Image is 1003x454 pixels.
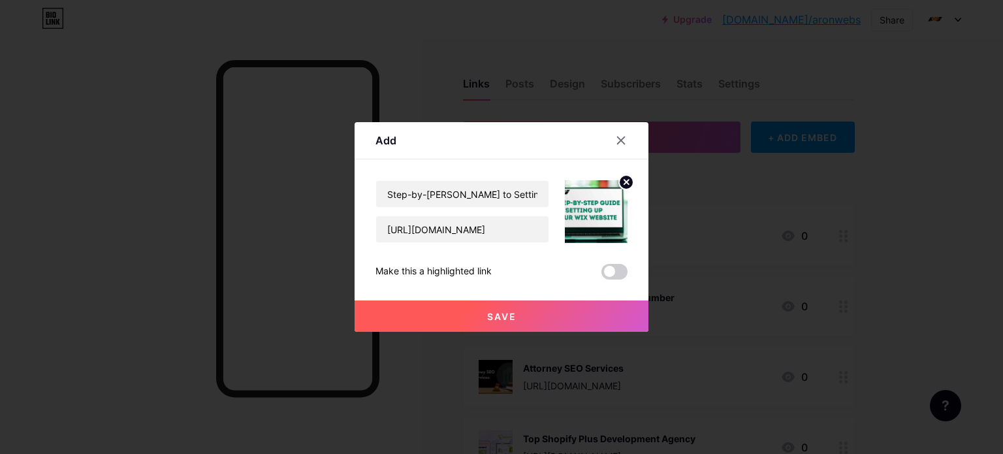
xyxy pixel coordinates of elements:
[487,311,517,322] span: Save
[375,264,492,280] div: Make this a highlighted link
[565,180,628,243] img: link_thumbnail
[376,181,549,207] input: Title
[376,216,549,242] input: URL
[355,300,648,332] button: Save
[375,133,396,148] div: Add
